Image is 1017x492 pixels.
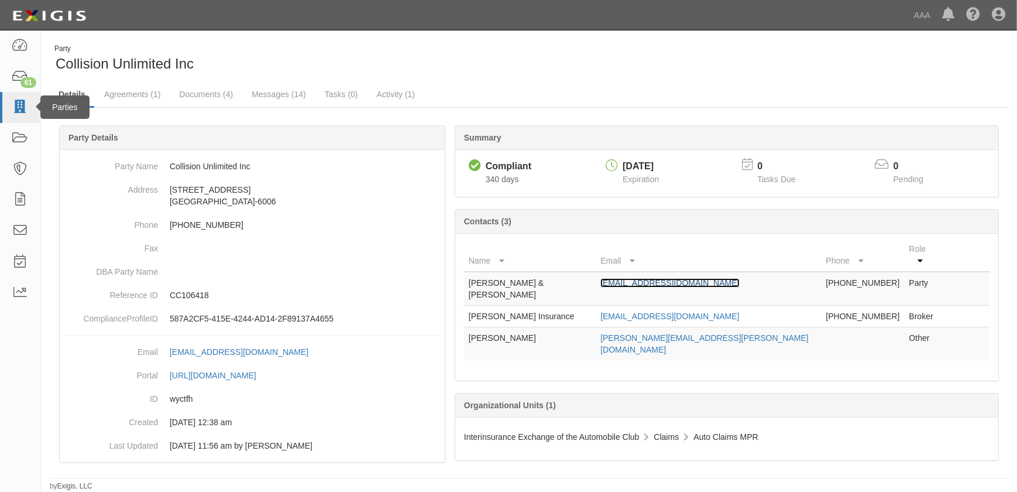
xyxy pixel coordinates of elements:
div: [DATE] [623,160,659,173]
dd: [PHONE_NUMBER] [64,213,440,237]
b: Party Details [68,133,118,142]
td: [PERSON_NAME] & [PERSON_NAME] [464,272,596,306]
dt: Reference ID [64,283,158,301]
td: Party [905,272,943,306]
div: Party [54,44,194,54]
b: Summary [464,133,501,142]
img: logo-5460c22ac91f19d4615b14bd174203de0afe785f0fc80cf4dbbc73dc1793850b.png [9,5,90,26]
td: [PHONE_NUMBER] [821,272,904,306]
a: [EMAIL_ADDRESS][DOMAIN_NAME] [170,347,321,357]
dt: ID [64,387,158,405]
a: Exigis, LLC [57,482,92,490]
dt: Portal [64,364,158,381]
a: Tasks (0) [316,83,367,106]
th: Name [464,238,596,272]
td: [PERSON_NAME] Insurance [464,306,596,327]
div: [EMAIL_ADDRESS][DOMAIN_NAME] [170,346,308,358]
i: Compliant [469,160,481,172]
a: [PERSON_NAME][EMAIL_ADDRESS][PERSON_NAME][DOMAIN_NAME] [600,333,809,354]
dd: [STREET_ADDRESS] [GEOGRAPHIC_DATA]-6006 [64,178,440,213]
dd: wyctfh [64,387,440,411]
div: Collision Unlimited Inc [50,44,520,74]
dt: Fax [64,237,158,254]
td: Other [905,327,943,361]
th: Email [596,238,821,272]
dt: ComplianceProfileID [64,307,158,324]
dt: Last Updated [64,434,158,452]
span: Auto Claims MPR [693,432,758,442]
p: 0 [757,160,810,173]
td: Broker [905,306,943,327]
p: 587A2CF5-415E-4244-AD14-2F89137A4655 [170,313,440,324]
span: Expiration [623,175,659,184]
a: Messages (14) [243,83,315,106]
td: [PERSON_NAME] [464,327,596,361]
th: Phone [821,238,904,272]
i: Help Center - Complianz [966,8,980,22]
p: 0 [894,160,938,173]
dt: DBA Party Name [64,260,158,278]
span: Collision Unlimited Inc [56,56,194,71]
a: [EMAIL_ADDRESS][DOMAIN_NAME] [600,312,739,321]
div: 61 [20,77,36,88]
dd: 01/23/2024 11:56 am by Benjamin Tully [64,434,440,457]
b: Contacts (3) [464,217,511,226]
span: Pending [894,175,923,184]
a: Activity (1) [368,83,424,106]
div: Compliant [486,160,531,173]
a: [URL][DOMAIN_NAME] [170,371,269,380]
dt: Party Name [64,155,158,172]
span: Interinsurance Exchange of the Automobile Club [464,432,640,442]
a: Details [50,83,94,108]
td: [PHONE_NUMBER] [821,306,904,327]
dt: Phone [64,213,158,231]
a: Agreements (1) [95,83,169,106]
dd: 03/10/2023 12:38 am [64,411,440,434]
th: Role [905,238,943,272]
dd: Collision Unlimited Inc [64,155,440,178]
a: [EMAIL_ADDRESS][DOMAIN_NAME] [600,278,739,288]
dt: Address [64,178,158,196]
span: Tasks Due [757,175,795,184]
dt: Email [64,340,158,358]
div: Parties [40,95,90,119]
b: Organizational Units (1) [464,401,556,410]
p: CC106418 [170,289,440,301]
dt: Created [64,411,158,428]
a: Documents (4) [170,83,242,106]
a: AAA [908,4,936,27]
span: Since 10/14/2024 [486,175,519,184]
small: by [50,481,92,491]
span: Claims [654,432,679,442]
